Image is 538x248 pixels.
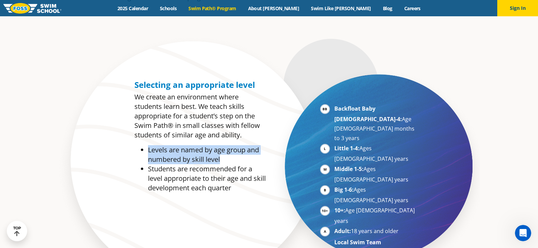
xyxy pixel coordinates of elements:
a: Swim Path® Program [183,5,242,12]
p: We create an environment where students learn best. We teach skills appropriate for a student’s s... [134,92,266,140]
a: Swim Like [PERSON_NAME] [305,5,377,12]
img: FOSS Swim School Logo [3,3,61,14]
a: Careers [398,5,426,12]
li: Age [DEMOGRAPHIC_DATA] months to 3 years [334,104,418,143]
div: TOP [13,226,21,236]
li: Ages [DEMOGRAPHIC_DATA] years [334,185,418,205]
li: Age [DEMOGRAPHIC_DATA] years [334,206,418,226]
a: About [PERSON_NAME] [242,5,305,12]
strong: Middle 1-5: [334,165,364,173]
strong: Local Swim Team [334,239,381,246]
strong: Adult: [334,227,351,235]
strong: Big 1-6: [334,186,354,193]
li: Ages [DEMOGRAPHIC_DATA] years [334,144,418,164]
li: Levels are named by age group and numbered by skill level [148,145,266,164]
strong: Backfloat Baby [DEMOGRAPHIC_DATA]-4: [334,105,402,123]
strong: 10+: [334,207,345,214]
li: 18 years and older [334,226,418,237]
li: Ages [DEMOGRAPHIC_DATA] years [334,164,418,184]
a: Schools [154,5,183,12]
strong: Little 1-4: [334,145,359,152]
a: 2025 Calendar [112,5,154,12]
span: Selecting an appropriate level [134,79,255,90]
li: Students are recommended for a level appropriate to their age and skill development each quarter [148,164,266,193]
a: Blog [377,5,398,12]
iframe: Intercom live chat [515,225,531,241]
